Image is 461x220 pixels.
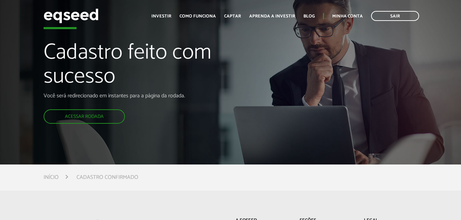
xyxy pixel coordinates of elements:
a: Investir [151,14,171,19]
a: Acessar rodada [44,109,125,124]
a: Como funciona [180,14,216,19]
img: EqSeed [44,7,99,25]
a: Aprenda a investir [249,14,295,19]
a: Início [44,175,59,180]
a: Blog [303,14,315,19]
a: Captar [224,14,241,19]
li: Cadastro confirmado [77,173,138,182]
a: Minha conta [332,14,363,19]
p: Você será redirecionado em instantes para a página da rodada. [44,93,264,99]
a: Sair [371,11,419,21]
h1: Cadastro feito com sucesso [44,41,264,93]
